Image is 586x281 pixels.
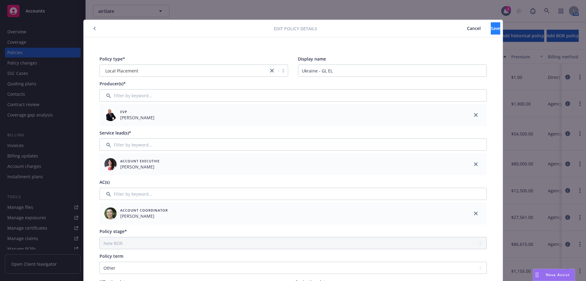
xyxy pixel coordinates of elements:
[99,81,126,87] span: Producer(s)*
[546,272,570,277] span: Nova Assist
[472,161,479,168] a: close
[104,158,117,170] img: employee photo
[491,25,500,31] span: Save
[120,109,154,114] span: EVP
[103,68,266,74] span: Local Placement
[99,188,487,200] input: Filter by keyword...
[298,56,326,62] span: Display name
[533,269,541,281] div: Drag to move
[533,269,575,281] button: Nova Assist
[99,130,131,136] span: Service lead(s)*
[491,22,500,35] button: Save
[274,25,317,32] span: Edit policy details
[99,228,127,234] span: Policy stage*
[472,210,479,217] a: close
[120,164,160,170] span: [PERSON_NAME]
[120,208,168,213] span: Account Coordinator
[99,56,125,62] span: Policy type*
[99,253,123,259] span: Policy term
[457,22,491,35] button: Cancel
[120,213,168,219] span: [PERSON_NAME]
[104,109,117,121] img: employee photo
[467,25,481,31] span: Cancel
[99,179,110,185] span: AC(s)
[120,158,160,164] span: Account Executive
[104,207,117,220] img: employee photo
[105,68,138,74] span: Local Placement
[120,114,154,121] span: [PERSON_NAME]
[268,67,276,74] a: close
[472,111,479,119] a: close
[99,89,487,102] input: Filter by keyword...
[99,139,487,151] input: Filter by keyword...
